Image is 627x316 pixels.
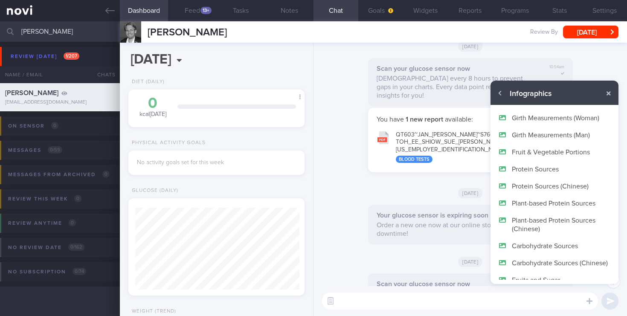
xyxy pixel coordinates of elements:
div: 0 [137,96,169,111]
div: QT603~JAN_ [PERSON_NAME]~S7661424E~20250801~DR_ TOH_ EE_ SHIOW_ SUE_ [PERSON_NAME]~[US_EMPLOYER_I... [396,131,564,163]
div: Physical Activity Goals [128,140,206,146]
span: Infographics [510,89,552,99]
div: Review [DATE] [9,51,81,62]
button: QT603~JAN_[PERSON_NAME]~S7661424E~20250801~DR_TOH_EE_SHIOW_SUE_[PERSON_NAME]~[US_EMPLOYER_IDENTIF... [372,126,569,168]
button: Protein Sources (Chinese) [491,177,618,194]
div: [EMAIL_ADDRESS][DOMAIN_NAME] [5,99,115,106]
div: Weight (Trend) [128,308,176,315]
button: Protein Sources [491,160,618,177]
strong: Your glucose sensor is expiring soon [377,212,488,219]
span: 0 / 162 [68,244,84,251]
span: [PERSON_NAME] [148,27,227,38]
div: Messages from Archived [6,169,112,180]
span: [DATE] [458,257,482,267]
span: 0 [102,171,110,178]
span: Review By [530,29,558,36]
button: Plant-based Protein Sources [491,194,618,212]
div: Review anytime [6,217,78,229]
p: You have available: [377,115,564,124]
span: 0 [74,195,81,202]
button: Carbohydrate Sources (Chinese) [491,254,618,271]
span: 0 [69,219,76,226]
span: 0 / 74 [73,268,86,275]
div: No subscription [6,266,88,278]
div: Review this week [6,193,84,205]
div: 13+ [200,7,212,14]
span: 1 / 207 [64,52,79,60]
div: Blood Tests [396,156,433,163]
button: Girth Measurements (Man) [491,126,618,143]
span: [DATE] [458,188,482,198]
div: Diet (Daily) [128,79,165,85]
button: Fruit & Vegetable Portions [491,143,618,160]
div: Chats [86,66,120,83]
p: [DEMOGRAPHIC_DATA] every 8 hours to prevent gaps in your charts. Every data point reveals valuabl... [377,74,537,100]
button: Fruits and Sugar [491,271,618,288]
button: Plant-based Protein Sources (Chinese) [491,212,618,237]
strong: Scan your glucose sensor now [377,65,470,72]
strong: 1 new report [404,116,445,123]
button: [DATE] [563,26,618,38]
p: Order a new one now at our online store to minimize downtime! [377,221,538,238]
div: Glucose (Daily) [128,188,178,194]
div: No review date [6,242,87,253]
span: 10:54am [549,64,564,70]
strong: Scan your glucose sensor now [377,281,470,287]
span: 0 [51,122,58,129]
button: Girth Measurements (Woman) [491,109,618,126]
div: kcal [DATE] [137,96,169,119]
div: No activity goals set for this week [137,159,296,167]
div: Messages [6,145,64,156]
span: [DATE] [458,41,482,52]
span: 0 / 59 [48,146,62,154]
span: [PERSON_NAME] [5,90,58,96]
button: Carbohydrate Sources [491,237,618,254]
div: On sensor [6,120,61,132]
